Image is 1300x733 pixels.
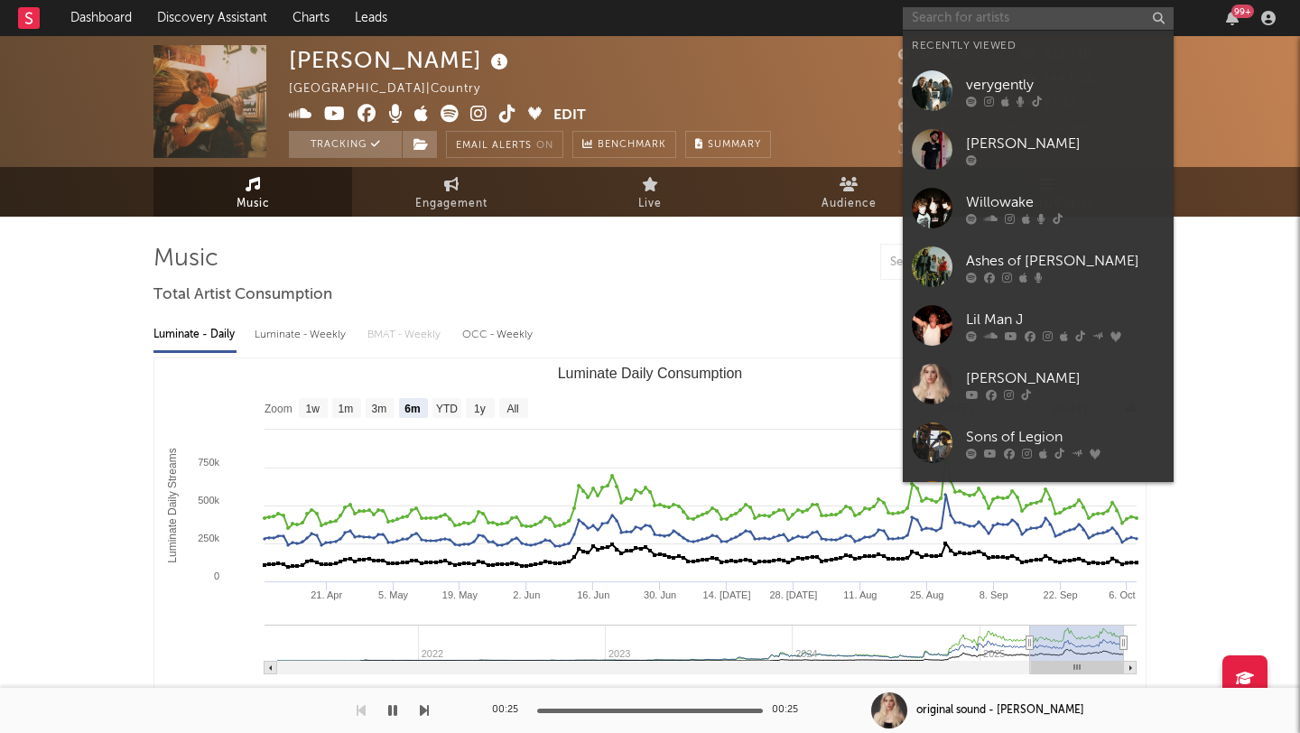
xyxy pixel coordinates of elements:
[903,179,1174,237] a: Willowake
[462,320,534,350] div: OCC - Weekly
[903,61,1174,120] a: verygently
[903,472,1174,531] a: Father Of Peace
[306,403,320,415] text: 1w
[536,141,553,151] em: On
[404,403,420,415] text: 6m
[822,193,877,215] span: Audience
[980,589,1008,600] text: 8. Sep
[843,589,877,600] text: 11. Aug
[255,320,349,350] div: Luminate - Weekly
[1109,589,1135,600] text: 6. Oct
[442,589,478,600] text: 19. May
[966,74,1165,96] div: verygently
[966,426,1165,448] div: Sons of Legion
[153,284,332,306] span: Total Artist Consumption
[339,403,354,415] text: 1m
[903,296,1174,355] a: Lil Man J
[1044,589,1078,600] text: 22. Sep
[352,167,551,217] a: Engagement
[966,367,1165,389] div: [PERSON_NAME]
[898,98,969,110] span: 138,000
[903,237,1174,296] a: Ashes of [PERSON_NAME]
[446,131,563,158] button: Email AlertsOn
[198,533,219,543] text: 250k
[436,403,458,415] text: YTD
[910,589,943,600] text: 25. Aug
[966,309,1165,330] div: Lil Man J
[289,45,513,75] div: [PERSON_NAME]
[903,7,1174,30] input: Search for artists
[912,35,1165,57] div: Recently Viewed
[685,131,771,158] button: Summary
[506,403,518,415] text: All
[749,167,948,217] a: Audience
[198,495,219,506] text: 500k
[265,403,292,415] text: Zoom
[415,193,487,215] span: Engagement
[916,702,1084,719] div: original sound - [PERSON_NAME]
[903,120,1174,179] a: [PERSON_NAME]
[966,191,1165,213] div: Willowake
[166,448,179,562] text: Luminate Daily Streams
[572,131,676,158] a: Benchmark
[598,135,666,156] span: Benchmark
[898,50,969,61] span: 345,369
[372,403,387,415] text: 3m
[474,403,486,415] text: 1y
[311,589,342,600] text: 21. Apr
[214,571,219,581] text: 0
[153,167,352,217] a: Music
[772,700,808,721] div: 00:25
[198,457,219,468] text: 750k
[558,366,743,381] text: Luminate Daily Consumption
[237,193,270,215] span: Music
[703,589,751,600] text: 14. [DATE]
[1231,5,1254,18] div: 99 +
[577,589,609,600] text: 16. Jun
[898,144,1004,156] span: Jump Score: 77.4
[966,133,1165,154] div: [PERSON_NAME]
[378,589,409,600] text: 5. May
[154,358,1146,719] svg: Luminate Daily Consumption
[966,250,1165,272] div: Ashes of [PERSON_NAME]
[903,355,1174,413] a: [PERSON_NAME]
[1226,11,1239,25] button: 99+
[881,255,1072,270] input: Search by song name or URL
[898,123,1091,135] span: 2,940,559 Monthly Listeners
[898,74,969,86] span: 285,700
[638,193,662,215] span: Live
[553,105,586,127] button: Edit
[513,589,540,600] text: 2. Jun
[644,589,676,600] text: 30. Jun
[153,320,237,350] div: Luminate - Daily
[289,131,402,158] button: Tracking
[289,79,501,100] div: [GEOGRAPHIC_DATA] | Country
[903,413,1174,472] a: Sons of Legion
[492,700,528,721] div: 00:25
[551,167,749,217] a: Live
[708,140,761,150] span: Summary
[769,589,817,600] text: 28. [DATE]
